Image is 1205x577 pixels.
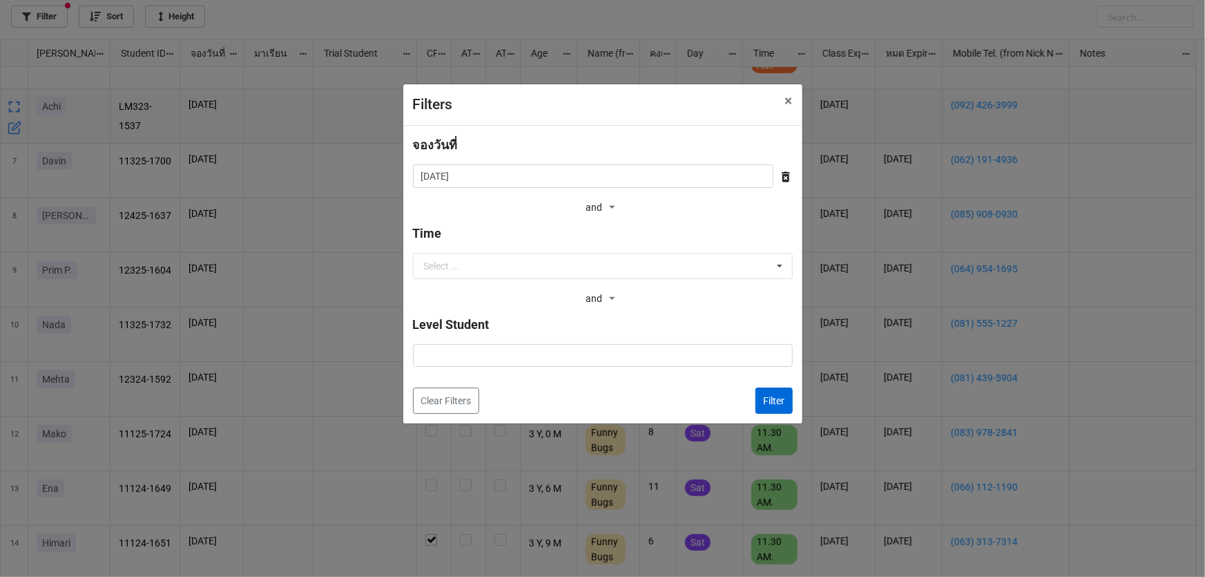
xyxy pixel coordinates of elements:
div: Select ... [424,261,460,271]
label: จองวันที่ [413,135,458,155]
div: and [586,198,619,218]
button: Clear Filters [413,388,479,414]
label: Level Student [413,315,490,334]
label: Time [413,224,442,243]
div: and [586,289,619,310]
button: Filter [755,388,793,414]
div: Filters [413,94,755,116]
input: Date [413,164,773,188]
span: × [785,93,793,109]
